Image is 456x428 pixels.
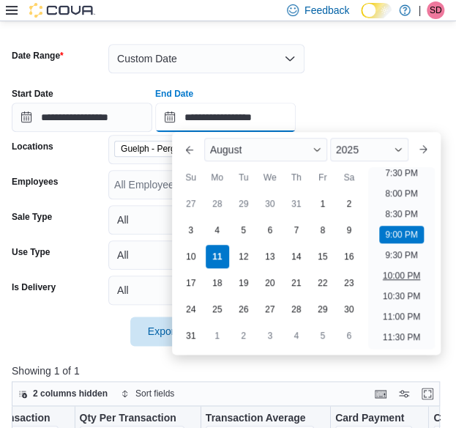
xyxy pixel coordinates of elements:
div: day-23 [337,271,361,295]
div: day-30 [258,192,282,215]
div: day-31 [285,192,308,215]
div: day-3 [258,324,282,347]
div: day-1 [311,192,334,215]
span: Export [139,317,203,346]
div: day-29 [232,192,255,215]
div: August, 2025 [178,191,362,349]
li: 9:30 PM [379,246,424,264]
label: Date Range [12,50,64,62]
span: Guelph - Pergola Commons - Fire & Flower [121,141,235,156]
div: day-7 [285,218,308,242]
button: Previous Month [178,138,201,161]
div: Sarah Dunlop [427,1,444,19]
label: Use Type [12,246,50,258]
div: Su [179,166,203,189]
li: 10:00 PM [377,267,426,284]
div: Th [285,166,308,189]
div: day-17 [179,271,203,295]
label: Employees [12,176,58,188]
div: Sa [337,166,361,189]
button: Display options [395,385,413,402]
p: Showing 1 of 1 [12,364,444,378]
div: day-2 [232,324,255,347]
div: day-6 [258,218,282,242]
span: August [210,144,242,155]
button: Keyboard shortcuts [372,385,389,402]
button: All [108,276,304,305]
div: Qty Per Transaction [80,412,184,426]
input: Press the down key to open a popover containing a calendar. [12,103,152,132]
button: Export [130,317,212,346]
li: 10:30 PM [377,287,426,305]
li: 11:00 PM [377,308,426,325]
label: Start Date [12,88,53,100]
div: day-4 [285,324,308,347]
input: Dark Mode [361,3,392,18]
span: Feedback [304,3,349,18]
div: day-13 [258,245,282,268]
span: 2 columns hidden [33,388,108,399]
div: day-10 [179,245,203,268]
li: 8:30 PM [379,205,424,223]
p: | [418,1,421,19]
div: day-11 [206,245,229,268]
div: day-31 [179,324,203,347]
div: Button. Open the year selector. 2025 is currently selected. [330,138,408,161]
div: Mo [206,166,229,189]
button: 2 columns hidden [12,385,113,402]
div: day-12 [232,245,255,268]
div: day-15 [311,245,334,268]
div: day-9 [337,218,361,242]
button: Sort fields [115,385,180,402]
div: Tu [232,166,255,189]
div: Fr [311,166,334,189]
div: day-27 [179,192,203,215]
img: Cova [29,3,95,18]
label: Is Delivery [12,281,56,293]
div: day-8 [311,218,334,242]
div: day-25 [206,298,229,321]
div: day-22 [311,271,334,295]
input: Press the down key to enter a popover containing a calendar. Press the escape key to close the po... [155,103,296,132]
div: Card Payment [335,412,412,426]
label: Locations [12,141,53,152]
li: 8:00 PM [379,185,424,202]
div: day-18 [206,271,229,295]
div: day-14 [285,245,308,268]
label: Sale Type [12,211,52,223]
span: Sort fields [135,388,174,399]
li: 7:30 PM [379,164,424,182]
span: Dark Mode [361,18,362,19]
div: day-2 [337,192,361,215]
div: We [258,166,282,189]
li: 9:00 PM [379,226,424,243]
div: day-3 [179,218,203,242]
button: Custom Date [108,44,304,73]
div: day-1 [206,324,229,347]
div: Transaction Average [206,412,314,426]
button: Next month [411,138,435,161]
span: 2025 [336,144,359,155]
label: End Date [155,88,193,100]
div: day-29 [311,298,334,321]
div: day-19 [232,271,255,295]
button: Enter fullscreen [419,385,436,402]
ul: Time [368,167,435,349]
div: day-28 [206,192,229,215]
div: day-4 [206,218,229,242]
div: Button. Open the month selector. August is currently selected. [204,138,327,161]
div: day-20 [258,271,282,295]
div: day-26 [232,298,255,321]
li: 11:30 PM [377,328,426,346]
div: day-5 [232,218,255,242]
div: day-6 [337,324,361,347]
button: All [108,240,304,270]
button: All [108,205,304,235]
div: day-21 [285,271,308,295]
div: day-30 [337,298,361,321]
span: SD [430,1,442,19]
div: day-27 [258,298,282,321]
span: Guelph - Pergola Commons - Fire & Flower [114,141,253,157]
div: day-5 [311,324,334,347]
div: day-24 [179,298,203,321]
